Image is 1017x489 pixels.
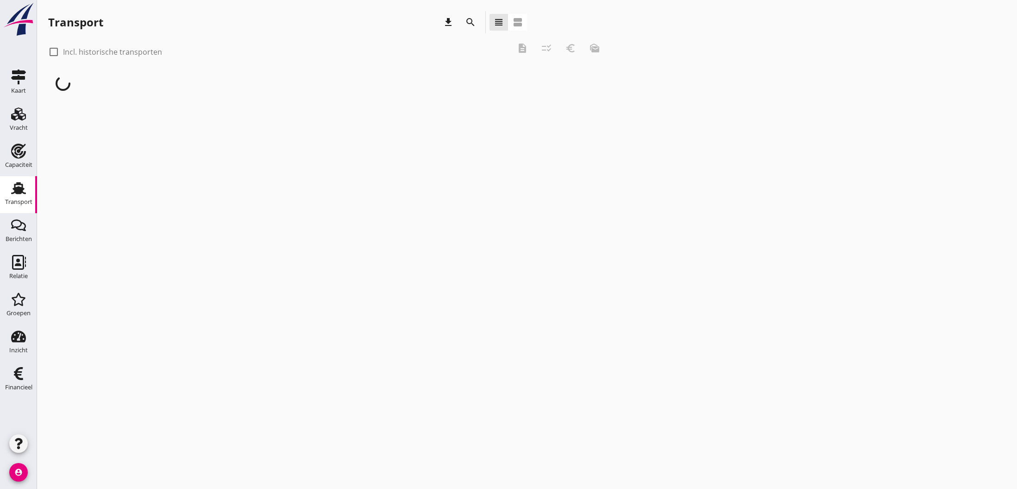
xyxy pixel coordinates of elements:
[5,199,32,205] div: Transport
[493,17,504,28] i: view_headline
[48,15,103,30] div: Transport
[465,17,476,28] i: search
[63,47,162,57] label: Incl. historische transporten
[9,347,28,353] div: Inzicht
[5,162,32,168] div: Capaciteit
[2,2,35,37] img: logo-small.a267ee39.svg
[512,17,523,28] i: view_agenda
[10,125,28,131] div: Vracht
[9,463,28,482] i: account_circle
[5,384,32,390] div: Financieel
[6,236,32,242] div: Berichten
[11,88,26,94] div: Kaart
[9,273,28,279] div: Relatie
[6,310,31,316] div: Groepen
[443,17,454,28] i: download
